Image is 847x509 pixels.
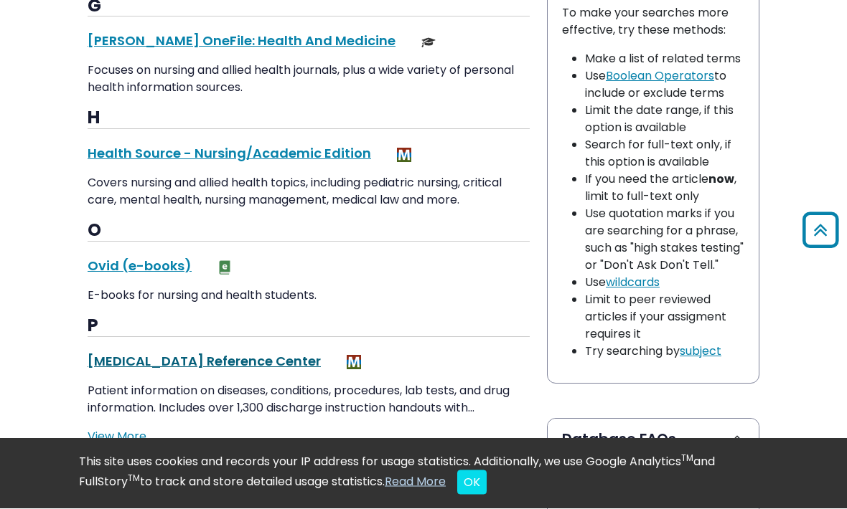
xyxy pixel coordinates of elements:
[680,343,721,360] a: subject
[79,453,768,495] div: This site uses cookies and records your IP address for usage statistics. Additionally, we use Goo...
[585,137,744,171] li: Search for full-text only, if this option is available
[88,108,530,130] h3: H
[585,275,744,292] li: Use
[128,472,140,484] sup: TM
[347,356,361,370] img: MeL (Michigan electronic Library)
[681,452,693,464] sup: TM
[585,292,744,343] li: Limit to peer reviewed articles if your assigment requires it
[88,32,396,50] a: [PERSON_NAME] OneFile: Health And Medicine
[797,219,843,242] a: Back to Top
[585,103,744,137] li: Limit the date range, if this option is available
[585,206,744,275] li: Use quotation marks if you are searching for a phrase, such as "high stakes testing" or "Don't As...
[585,343,744,361] li: Try searching by
[421,36,436,50] img: Scholarly or Peer Reviewed
[606,275,660,291] a: wildcards
[397,148,411,163] img: MeL (Michigan electronic Library)
[88,175,530,209] p: Covers nursing and allied health topics, including pediatric nursing, critical care, mental healt...
[88,353,321,371] a: [MEDICAL_DATA] Reference Center
[385,473,446,490] a: Read More
[562,5,744,39] p: To make your searches more effective, try these methods:
[708,171,734,188] strong: now
[88,316,530,338] h3: P
[585,68,744,103] li: Use to include or exclude terms
[88,62,530,97] p: Focuses on nursing and allied health journals, plus a wide variety of personal health information...
[88,221,530,242] h3: O
[606,68,714,85] a: Boolean Operators
[217,261,232,275] img: e-Book
[88,383,530,417] p: Patient information on diseases, conditions, procedures, lab tests, and drug information. Include...
[88,287,530,305] p: E-books for nursing and health students.
[88,429,146,445] a: View More
[88,257,192,275] a: Ovid (e-books)
[88,145,371,163] a: Health Source - Nursing/Academic Edition
[585,171,744,206] li: If you need the article , limit to full-text only
[585,51,744,68] li: Make a list of related terms
[457,470,487,495] button: Close
[548,419,759,460] button: Database FAQs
